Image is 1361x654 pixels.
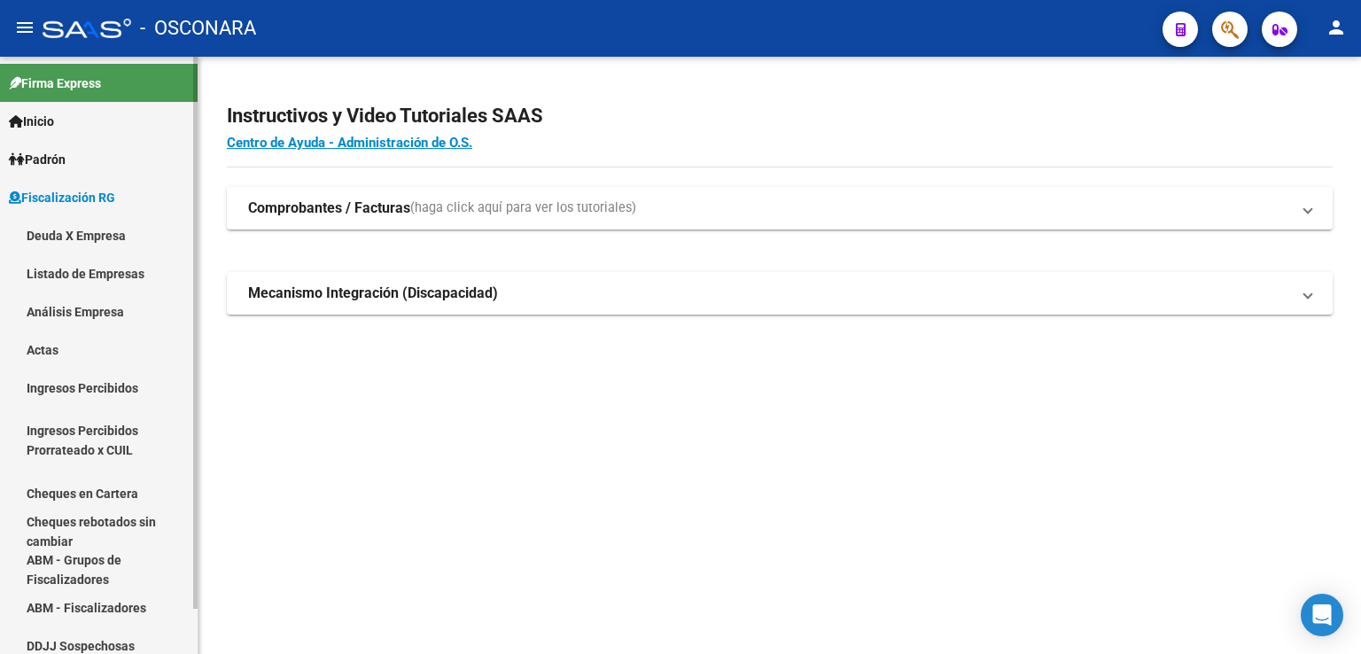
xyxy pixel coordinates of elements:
mat-expansion-panel-header: Mecanismo Integración (Discapacidad) [227,272,1333,315]
mat-icon: menu [14,17,35,38]
mat-expansion-panel-header: Comprobantes / Facturas(haga click aquí para ver los tutoriales) [227,187,1333,230]
span: Inicio [9,112,54,131]
span: - OSCONARA [140,9,256,48]
div: Open Intercom Messenger [1301,594,1343,636]
span: Firma Express [9,74,101,93]
a: Centro de Ayuda - Administración de O.S. [227,135,472,151]
span: (haga click aquí para ver los tutoriales) [410,199,636,218]
strong: Mecanismo Integración (Discapacidad) [248,284,498,303]
strong: Comprobantes / Facturas [248,199,410,218]
span: Padrón [9,150,66,169]
h2: Instructivos y Video Tutoriales SAAS [227,99,1333,133]
span: Fiscalización RG [9,188,115,207]
mat-icon: person [1326,17,1347,38]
